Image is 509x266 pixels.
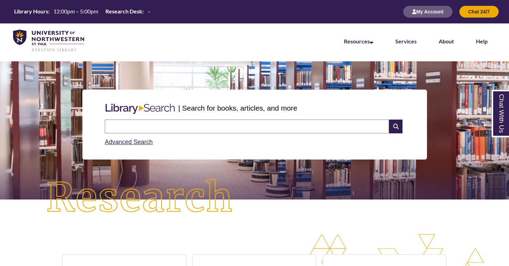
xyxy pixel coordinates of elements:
[53,8,98,14] span: 12:00pm – 5:00pm
[459,6,499,18] button: Chat 24/7
[103,8,145,15] th: Research Desk:
[13,30,84,52] img: UNWSP Library Logo
[459,9,499,14] a: Chat 24/7
[105,139,153,145] a: Advanced Search
[344,38,373,44] a: Resources
[11,8,51,15] th: Library Hours:
[26,158,255,238] img: Research
[11,8,153,16] a: Hours Today
[178,103,297,113] p: | Search for books, articles, and more
[476,38,488,44] a: Help
[102,101,178,117] img: Libary Search
[403,6,452,18] button: My Account
[389,120,402,133] i: Search
[439,38,454,44] a: About
[11,8,153,15] table: Hours Today
[395,38,417,44] a: Services
[403,9,452,14] a: My Account
[147,8,151,14] span: –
